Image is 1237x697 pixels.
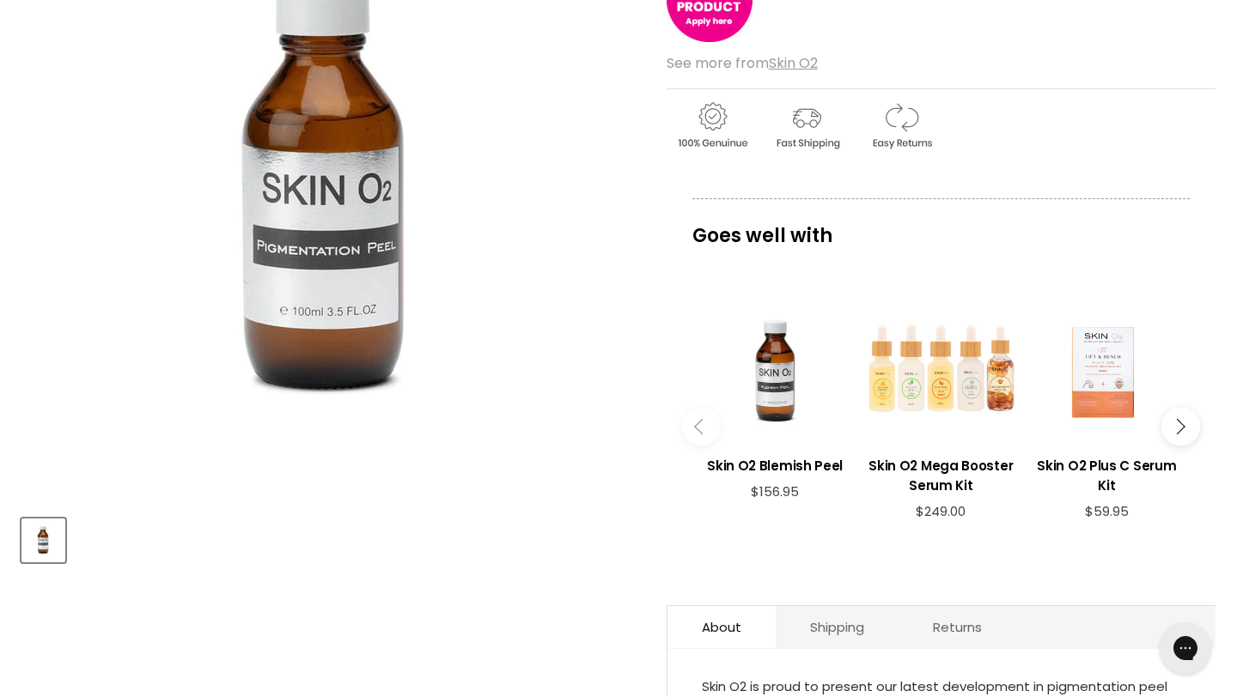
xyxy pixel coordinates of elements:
[1033,443,1181,504] a: View product:Skin O2 Plus C Serum Kit
[667,606,776,648] a: About
[916,502,966,520] span: $249.00
[867,456,1015,495] h3: Skin O2 Mega Booster Serum Kit
[761,100,852,152] img: shipping.gif
[776,606,899,648] a: Shipping
[667,53,818,73] span: See more from
[701,443,850,484] a: View product:Skin O2 Blemish Peel
[1151,616,1220,680] iframe: Gorgias live chat messenger
[21,518,65,562] button: Skin O2 Pigmentation Peel
[899,606,1016,648] a: Returns
[19,513,639,562] div: Product thumbnails
[769,53,818,73] a: Skin O2
[867,443,1015,504] a: View product:Skin O2 Mega Booster Serum Kit
[1033,456,1181,495] h3: Skin O2 Plus C Serum Kit
[1085,502,1129,520] span: $59.95
[751,482,799,500] span: $156.95
[667,100,758,152] img: genuine.gif
[23,520,64,561] img: Skin O2 Pigmentation Peel
[701,456,850,476] h3: Skin O2 Blemish Peel
[692,198,1190,255] p: Goes well with
[856,100,947,152] img: returns.gif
